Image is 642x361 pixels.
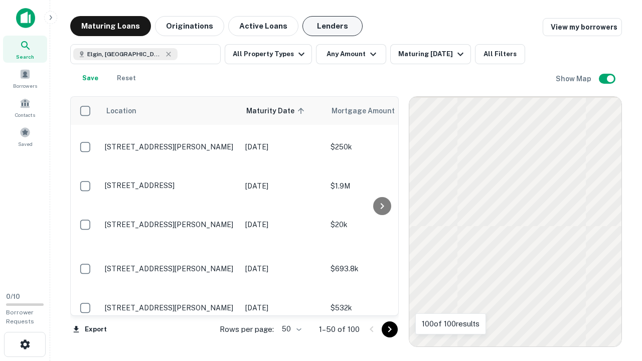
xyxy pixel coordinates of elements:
[6,293,20,300] span: 0 / 10
[225,44,312,64] button: All Property Types
[331,219,431,230] p: $20k
[245,219,320,230] p: [DATE]
[332,105,408,117] span: Mortgage Amount
[105,264,235,273] p: [STREET_ADDRESS][PERSON_NAME]
[245,141,320,152] p: [DATE]
[74,68,106,88] button: Save your search to get updates of matches that match your search criteria.
[15,111,35,119] span: Contacts
[155,16,224,36] button: Originations
[240,97,326,125] th: Maturity Date
[110,68,142,88] button: Reset
[331,263,431,274] p: $693.8k
[16,8,35,28] img: capitalize-icon.png
[326,97,436,125] th: Mortgage Amount
[422,318,479,330] p: 100 of 100 results
[409,97,621,346] div: 0 0
[331,141,431,152] p: $250k
[319,323,360,335] p: 1–50 of 100
[87,50,163,59] span: Elgin, [GEOGRAPHIC_DATA], [GEOGRAPHIC_DATA]
[245,302,320,313] p: [DATE]
[70,322,109,337] button: Export
[592,281,642,329] iframe: Chat Widget
[100,97,240,125] th: Location
[245,263,320,274] p: [DATE]
[316,44,386,64] button: Any Amount
[475,44,525,64] button: All Filters
[3,94,47,121] a: Contacts
[105,220,235,229] p: [STREET_ADDRESS][PERSON_NAME]
[398,48,466,60] div: Maturing [DATE]
[70,16,151,36] button: Maturing Loans
[13,82,37,90] span: Borrowers
[105,142,235,151] p: [STREET_ADDRESS][PERSON_NAME]
[228,16,298,36] button: Active Loans
[556,73,593,84] h6: Show Map
[543,18,622,36] a: View my borrowers
[246,105,307,117] span: Maturity Date
[106,105,136,117] span: Location
[245,180,320,192] p: [DATE]
[3,65,47,92] a: Borrowers
[3,36,47,63] a: Search
[390,44,471,64] button: Maturing [DATE]
[105,181,235,190] p: [STREET_ADDRESS]
[16,53,34,61] span: Search
[278,322,303,336] div: 50
[18,140,33,148] span: Saved
[331,180,431,192] p: $1.9M
[6,309,34,325] span: Borrower Requests
[331,302,431,313] p: $532k
[382,321,398,337] button: Go to next page
[220,323,274,335] p: Rows per page:
[302,16,363,36] button: Lenders
[3,123,47,150] a: Saved
[105,303,235,312] p: [STREET_ADDRESS][PERSON_NAME]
